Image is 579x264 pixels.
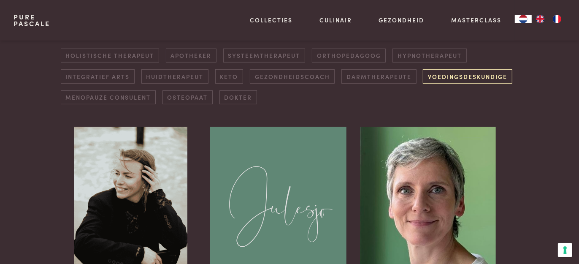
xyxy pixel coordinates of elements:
a: Orthopedagoog [312,49,386,63]
a: Apotheker [166,49,216,63]
a: NL [515,15,532,23]
a: FR [549,15,565,23]
a: PurePascale [14,14,50,27]
a: Dokter [219,90,257,104]
a: Hypnotherapeut [392,49,466,63]
aside: Language selected: Nederlands [515,15,565,23]
a: Gezondheid [379,16,425,24]
div: Language [515,15,532,23]
a: Culinair [319,16,352,24]
a: Menopauze consulent [61,90,156,104]
a: Gezondheidscoach [250,69,335,83]
a: Darmtherapeute [341,69,416,83]
a: Huidtherapeut [141,69,208,83]
a: Voedingsdeskundige [423,69,512,83]
a: Keto [215,69,243,83]
button: Uw voorkeuren voor toestemming voor trackingtechnologieën [558,243,572,257]
a: Holistische therapeut [61,49,159,63]
a: EN [532,15,549,23]
a: Systeemtherapeut [223,49,305,63]
a: Integratief arts [61,69,135,83]
a: Masterclass [451,16,501,24]
ul: Language list [532,15,565,23]
a: Collecties [250,16,292,24]
a: Osteopaat [162,90,213,104]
